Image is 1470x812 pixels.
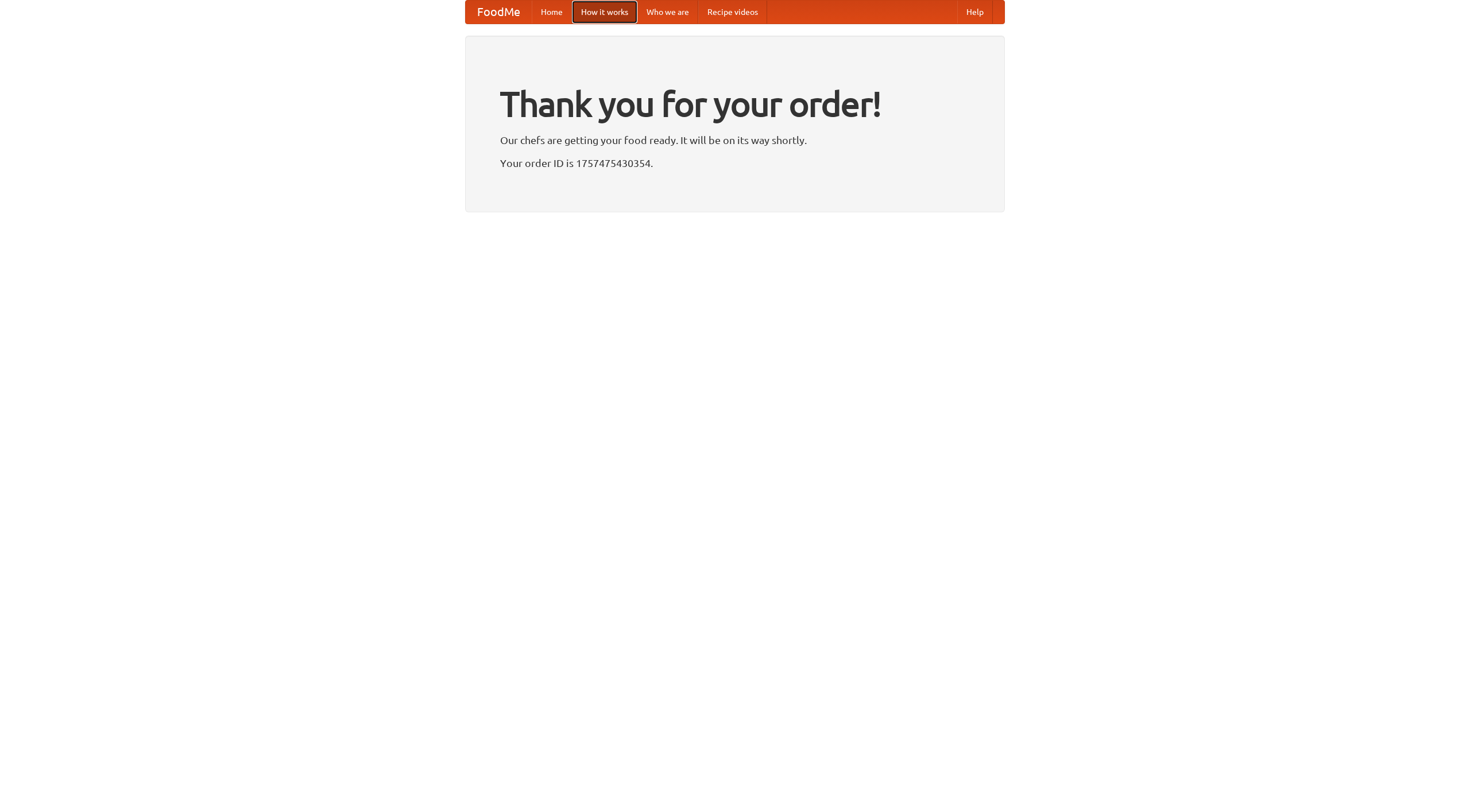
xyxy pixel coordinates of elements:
[500,131,970,149] p: Our chefs are getting your food ready. It will be on its way shortly.
[637,1,698,24] a: Who we are
[500,76,970,131] h1: Thank you for your order!
[466,1,532,24] a: FoodMe
[698,1,767,24] a: Recipe videos
[500,154,970,172] p: Your order ID is 1757475430354.
[532,1,572,24] a: Home
[957,1,993,24] a: Help
[572,1,637,24] a: How it works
